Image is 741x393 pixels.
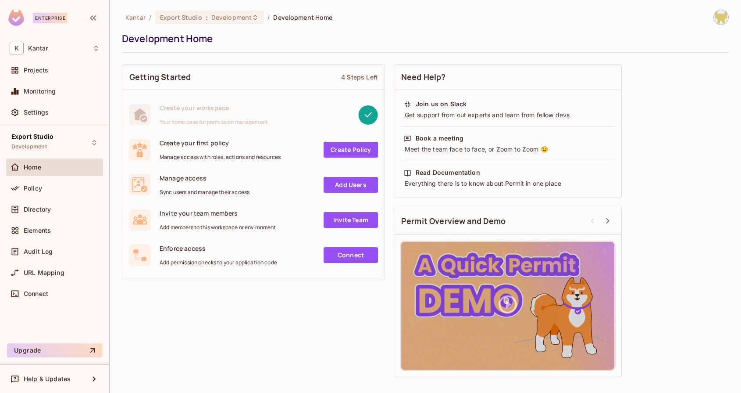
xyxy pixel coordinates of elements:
[205,14,208,21] span: :
[10,42,24,54] span: K
[24,375,71,382] span: Help & Updates
[160,224,276,231] span: Add members to this workspace or environment
[324,247,378,263] a: Connect
[7,343,102,357] button: Upgrade
[160,119,268,126] span: Your home base for permission management
[160,259,277,266] span: Add permission checks to your application code
[160,139,281,147] span: Create your first policy
[160,154,281,161] span: Manage access with roles, actions and resources
[129,72,191,83] span: Getting Started
[24,227,51,234] span: Elements
[714,10,728,25] img: Girishankar.VP@kantar.com
[273,13,332,22] span: Development Home
[24,185,42,192] span: Policy
[160,174,249,182] span: Manage access
[416,134,463,143] div: Book a meeting
[160,104,268,112] span: Create your workspace
[404,111,612,119] div: Get support from out experts and learn from fellow devs
[160,13,202,22] span: Export Studio
[160,209,276,217] span: Invite your team members
[24,290,48,297] span: Connect
[324,177,378,193] a: Add Users
[160,244,277,252] span: Enforce access
[24,164,42,171] span: Home
[24,109,49,116] span: Settings
[24,206,51,213] span: Directory
[211,13,252,22] span: Development
[24,67,48,74] span: Projects
[416,100,467,108] div: Join us on Slack
[24,248,53,255] span: Audit Log
[24,88,56,95] span: Monitoring
[149,13,151,22] li: /
[404,145,612,154] div: Meet the team face to face, or Zoom to Zoom 😉
[416,168,480,177] div: Read Documentation
[33,13,67,23] div: Enterprise
[8,10,24,26] img: SReyMgAAAABJRU5ErkJggg==
[324,212,378,228] a: Invite Team
[401,72,446,83] span: Need Help?
[24,269,64,276] span: URL Mapping
[11,143,47,150] span: Development
[324,142,378,158] a: Create Policy
[122,32,724,45] div: Development Home
[11,133,53,140] span: Export Studio
[267,13,270,22] li: /
[401,216,506,227] span: Permit Overview and Demo
[160,189,249,196] span: Sync users and manage their access
[28,45,48,52] span: Workspace: Kantar
[125,13,146,22] span: the active workspace
[404,179,612,188] div: Everything there is to know about Permit in one place
[341,73,378,81] div: 4 Steps Left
